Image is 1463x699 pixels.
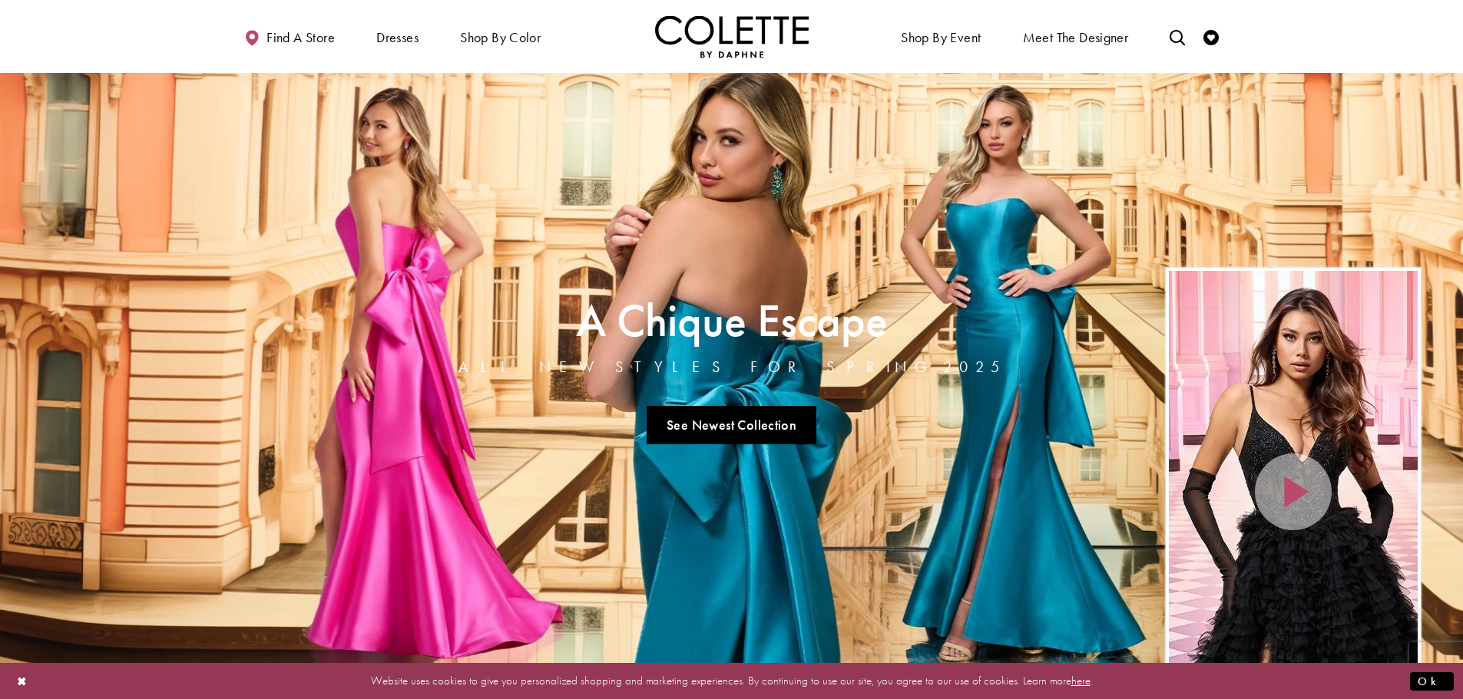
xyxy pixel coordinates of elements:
[1200,15,1223,58] a: Check Wishlist
[372,15,422,58] span: Dresses
[1023,30,1129,45] span: Meet the designer
[901,30,981,45] span: Shop By Event
[376,30,419,45] span: Dresses
[460,30,541,45] span: Shop by color
[240,15,339,58] a: Find a store
[111,671,1352,691] p: Website uses cookies to give you personalized shopping and marketing experiences. By continuing t...
[655,15,809,58] a: Visit Home Page
[647,406,817,444] a: See Newest Collection A Chique Escape All New Styles For Spring 2025
[454,400,1010,450] ul: Slider Links
[456,15,544,58] span: Shop by color
[9,668,35,694] button: Close Dialog
[1410,671,1454,691] button: Submit Dialog
[897,15,985,58] span: Shop By Event
[1071,673,1091,688] a: here
[655,15,809,58] img: Colette by Daphne
[1019,15,1133,58] a: Meet the designer
[1166,15,1189,58] a: Toggle search
[266,30,335,45] span: Find a store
